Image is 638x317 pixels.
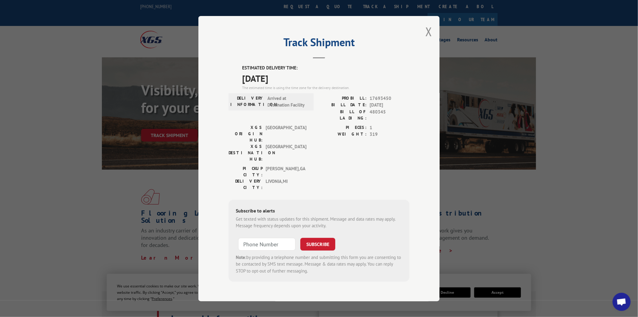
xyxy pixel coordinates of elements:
[238,238,295,250] input: Phone Number
[266,178,306,191] span: LIVONIA , MI
[319,95,367,102] label: PROBILL:
[242,85,409,90] div: The estimated time is using the time zone for the delivery destination.
[425,24,432,40] button: Close modal
[370,108,409,121] span: 480345
[319,102,367,109] label: BILL DATE:
[300,238,335,250] button: SUBSCRIBE
[319,124,367,131] label: PIECES:
[319,131,367,138] label: WEIGHT:
[229,124,263,143] label: XGS ORIGIN HUB:
[266,165,306,178] span: [PERSON_NAME] , GA
[613,293,631,311] div: Open chat
[229,38,409,50] h2: Track Shipment
[266,143,306,162] span: [GEOGRAPHIC_DATA]
[229,178,263,191] label: DELIVERY CITY:
[370,102,409,109] span: [DATE]
[242,71,409,85] span: [DATE]
[236,254,246,260] strong: Note:
[229,143,263,162] label: XGS DESTINATION HUB:
[236,207,402,216] div: Subscribe to alerts
[229,165,263,178] label: PICKUP CITY:
[370,95,409,102] span: 17693450
[319,108,367,121] label: BILL OF LADING:
[370,131,409,138] span: 319
[370,124,409,131] span: 1
[242,65,409,72] label: ESTIMATED DELIVERY TIME:
[236,254,402,274] div: by providing a telephone number and submitting this form you are consenting to be contacted by SM...
[266,124,306,143] span: [GEOGRAPHIC_DATA]
[267,95,308,108] span: Arrived at Destination Facility
[236,216,402,229] div: Get texted with status updates for this shipment. Message and data rates may apply. Message frequ...
[230,95,264,108] label: DELIVERY INFORMATION:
